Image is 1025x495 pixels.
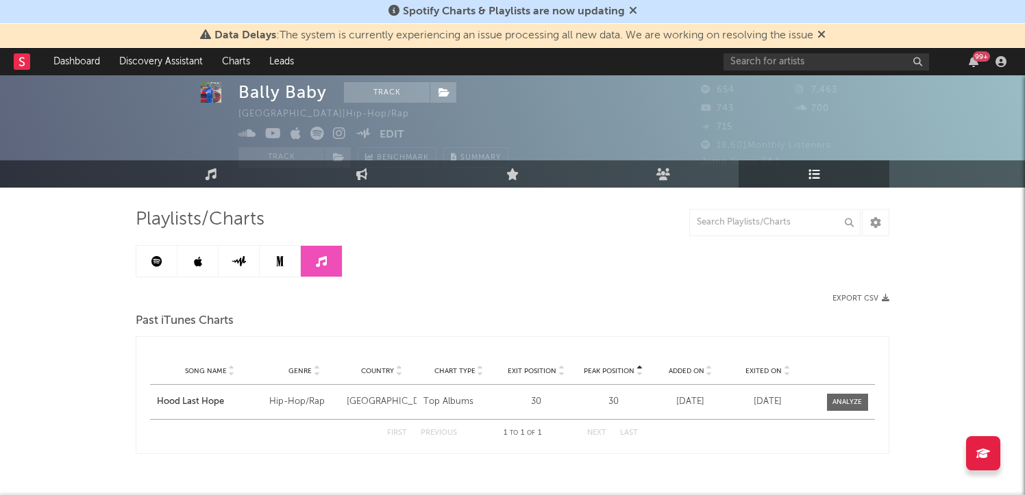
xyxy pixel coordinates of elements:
[377,150,429,166] span: Benchmark
[817,30,826,41] span: Dismiss
[358,147,436,168] a: Benchmark
[501,395,571,409] div: 30
[238,106,425,123] div: [GEOGRAPHIC_DATA] | Hip-Hop/Rap
[701,123,732,131] span: 715
[578,395,649,409] div: 30
[423,395,494,409] div: Top Albums
[973,51,990,62] div: 99 +
[214,30,813,41] span: : The system is currently experiencing an issue processing all new data. We are working on resolv...
[421,429,457,437] button: Previous
[701,86,734,94] span: 654
[238,147,324,168] button: Track
[136,212,264,228] span: Playlists/Charts
[44,48,110,75] a: Dashboard
[484,425,560,442] div: 1 1 1
[238,82,327,103] div: Bally Baby
[508,367,556,375] span: Exit Position
[795,86,837,94] span: 7,463
[724,53,929,71] input: Search for artists
[387,429,407,437] button: First
[136,313,234,329] span: Past iTunes Charts
[629,6,637,17] span: Dismiss
[214,30,276,41] span: Data Delays
[361,367,394,375] span: Country
[587,429,606,437] button: Next
[669,367,704,375] span: Added On
[620,429,638,437] button: Last
[745,367,782,375] span: Exited On
[157,395,262,409] a: Hood Last Hope
[443,147,508,168] button: Summary
[185,367,227,375] span: Song Name
[510,430,518,436] span: to
[689,209,861,236] input: Search Playlists/Charts
[269,395,340,409] div: Hip-Hop/Rap
[701,157,780,166] span: Jump Score: 74.1
[110,48,212,75] a: Discovery Assistant
[732,395,803,409] div: [DATE]
[260,48,304,75] a: Leads
[527,430,535,436] span: of
[212,48,260,75] a: Charts
[969,56,978,67] button: 99+
[795,104,829,113] span: 700
[403,6,625,17] span: Spotify Charts & Playlists are now updating
[832,294,889,303] button: Export CSV
[460,154,501,162] span: Summary
[656,395,726,409] div: [DATE]
[347,395,417,409] div: [GEOGRAPHIC_DATA]
[701,104,734,113] span: 743
[701,141,831,150] span: 18,601 Monthly Listeners
[584,367,634,375] span: Peak Position
[344,82,430,103] button: Track
[434,367,476,375] span: Chart Type
[380,127,404,144] button: Edit
[288,367,312,375] span: Genre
